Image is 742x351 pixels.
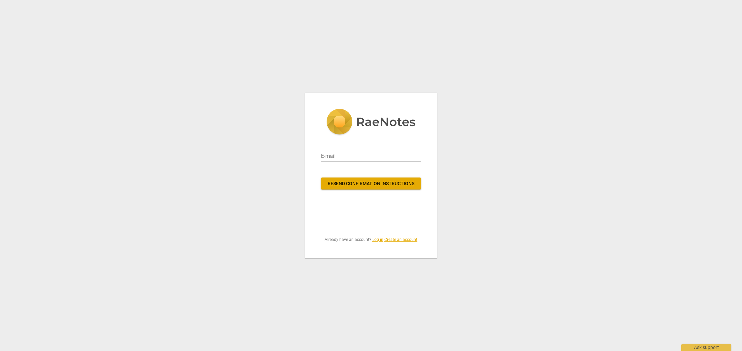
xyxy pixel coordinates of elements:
[321,237,421,243] span: Already have an account? |
[326,109,416,136] img: 5ac2273c67554f335776073100b6d88f.svg
[372,237,383,242] a: Log in
[321,178,421,190] button: Resend confirmation instructions
[326,181,416,187] span: Resend confirmation instructions
[384,237,417,242] a: Create an account
[681,344,731,351] div: Ask support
